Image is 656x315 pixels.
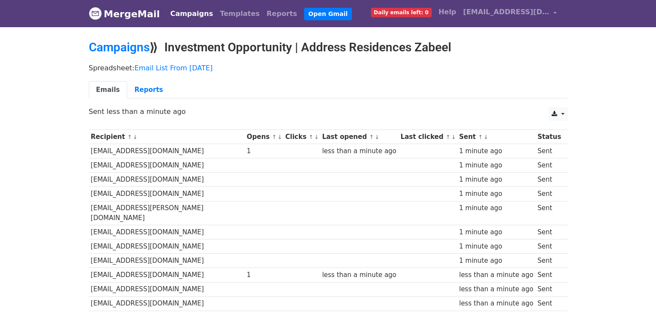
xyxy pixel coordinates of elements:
th: Clicks [283,130,320,144]
a: ↑ [309,134,314,140]
td: Sent [535,144,563,158]
td: Sent [535,158,563,173]
a: ↑ [446,134,450,140]
div: 1 minute ago [459,256,533,266]
div: less than a minute ago [459,299,533,309]
div: 1 [247,146,281,156]
div: 1 minute ago [459,227,533,237]
a: ↓ [451,134,456,140]
td: Sent [535,239,563,254]
td: [EMAIL_ADDRESS][DOMAIN_NAME] [89,225,245,239]
a: Emails [89,81,127,99]
div: less than a minute ago [322,146,396,156]
td: [EMAIL_ADDRESS][DOMAIN_NAME] [89,254,245,268]
a: ↓ [314,134,319,140]
div: 1 minute ago [459,203,533,213]
td: [EMAIL_ADDRESS][PERSON_NAME][DOMAIN_NAME] [89,201,245,225]
a: Help [435,3,460,21]
th: Status [535,130,563,144]
th: Last clicked [399,130,457,144]
td: Sent [535,173,563,187]
td: Sent [535,225,563,239]
td: Sent [535,187,563,201]
a: Reports [127,81,170,99]
td: Sent [535,282,563,296]
a: Open Gmail [304,8,352,20]
a: MergeMail [89,5,160,23]
td: [EMAIL_ADDRESS][DOMAIN_NAME] [89,173,245,187]
th: Last opened [320,130,399,144]
div: 1 minute ago [459,146,533,156]
h2: ⟫ Investment Opportunity | Address Residences Zabeel [89,40,568,55]
a: Reports [263,5,301,22]
td: [EMAIL_ADDRESS][DOMAIN_NAME] [89,158,245,173]
td: Sent [535,268,563,282]
a: ↓ [277,134,282,140]
th: Recipient [89,130,245,144]
p: Spreadsheet: [89,63,568,72]
div: 1 [247,270,281,280]
td: Sent [535,254,563,268]
a: ↓ [133,134,138,140]
div: less than a minute ago [459,270,533,280]
div: 1 minute ago [459,161,533,170]
a: Campaigns [167,5,217,22]
th: Opens [245,130,283,144]
span: Daily emails left: 0 [371,8,432,17]
div: 1 minute ago [459,189,533,199]
a: ↓ [375,134,380,140]
td: [EMAIL_ADDRESS][DOMAIN_NAME] [89,144,245,158]
a: Templates [217,5,263,22]
span: [EMAIL_ADDRESS][DOMAIN_NAME] [463,7,549,17]
td: [EMAIL_ADDRESS][DOMAIN_NAME] [89,187,245,201]
div: less than a minute ago [322,270,396,280]
p: Sent less than a minute ago [89,107,568,116]
a: ↑ [272,134,276,140]
td: Sent [535,296,563,311]
td: [EMAIL_ADDRESS][DOMAIN_NAME] [89,282,245,296]
td: [EMAIL_ADDRESS][DOMAIN_NAME] [89,239,245,254]
a: [EMAIL_ADDRESS][DOMAIN_NAME] [460,3,561,24]
img: MergeMail logo [89,7,102,20]
div: 1 minute ago [459,175,533,185]
a: Email List From [DATE] [135,64,213,72]
td: [EMAIL_ADDRESS][DOMAIN_NAME] [89,268,245,282]
a: ↑ [369,134,374,140]
a: ↑ [127,134,132,140]
th: Sent [457,130,536,144]
td: Sent [535,201,563,225]
td: [EMAIL_ADDRESS][DOMAIN_NAME] [89,296,245,311]
a: ↑ [478,134,483,140]
a: Campaigns [89,40,150,54]
div: less than a minute ago [459,284,533,294]
a: Daily emails left: 0 [367,3,435,21]
div: 1 minute ago [459,242,533,252]
a: ↓ [483,134,488,140]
